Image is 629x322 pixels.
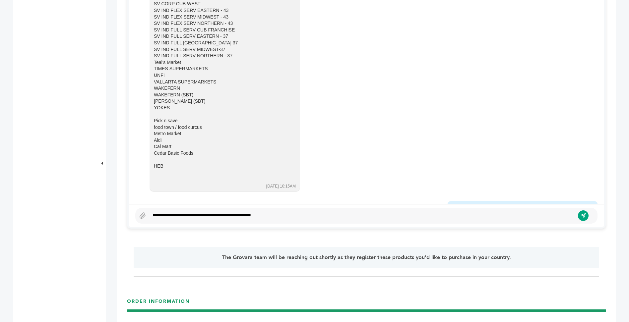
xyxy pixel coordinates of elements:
div: SV IND FULL SERV EASTERN - 37 [154,33,286,40]
div: Cedar Basic Foods HEB [154,150,286,170]
div: Aldi [154,137,286,144]
div: Teal's Market [154,59,286,66]
div: food town / food curcus [154,124,286,131]
p: The Grovara team will be reaching out shortly as they register these products you'd like to purch... [152,253,581,261]
div: SV IND FULL [GEOGRAPHIC_DATA] 37 [154,40,286,46]
div: SV IND FLEX SERV MIDWEST - 43 [154,14,286,21]
h3: ORDER INFORMATION [127,298,606,310]
div: SV IND FULL SERV NORTHERN - 37 [154,53,286,59]
div: UNFI [154,72,286,79]
div: Cal Mart [154,143,286,150]
div: SV IND FULL SERV MIDWEST-37 [154,46,286,53]
div: Metro Market [154,131,286,137]
div: WAKEFERN [154,85,286,92]
div: SV CORP CUB WEST [154,1,286,7]
div: SV IND FULL SERV CUB FRANCHISE [154,27,286,33]
div: WAKEFERN (SBT) [154,92,286,98]
div: YOKES Pick n save [154,105,286,124]
div: TIMES SUPERMARKETS [154,66,286,72]
div: [DATE] 10:15AM [266,184,296,189]
div: SV IND FLEX SERV EASTERN - 43 [154,7,286,14]
div: SV IND FLEX SERV NORTHERN - 43 [154,20,286,27]
div: VALLARTA SUPERMARKETS [154,79,286,85]
div: [PERSON_NAME] (SBT) [154,98,286,105]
